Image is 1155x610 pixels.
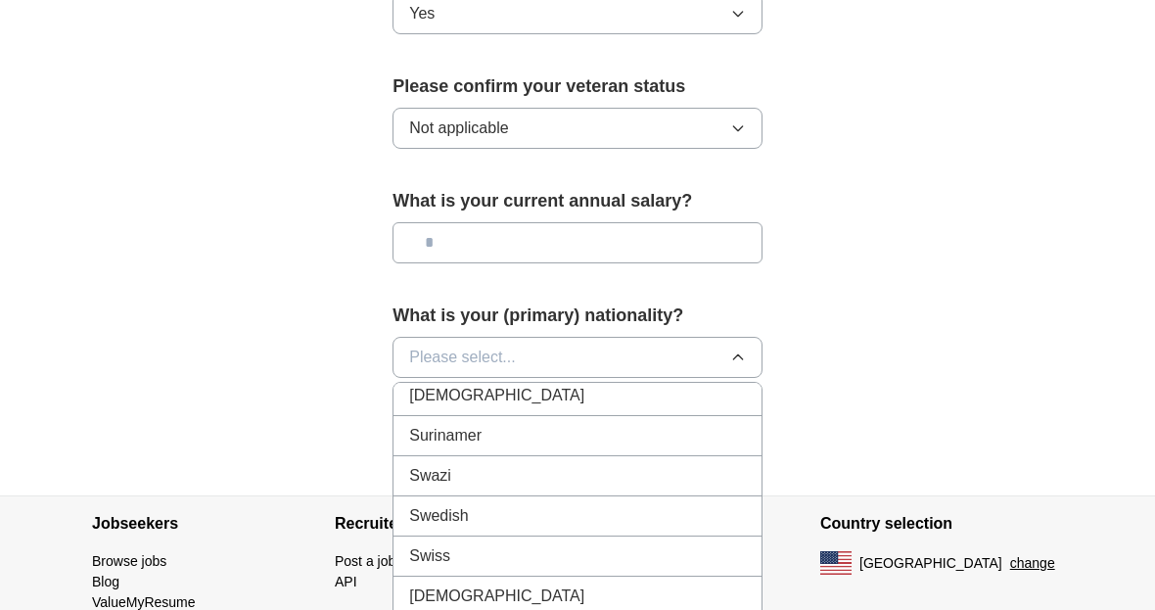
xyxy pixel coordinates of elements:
[409,117,508,140] span: Not applicable
[820,551,852,575] img: US flag
[393,188,762,214] label: What is your current annual salary?
[335,553,395,569] a: Post a job
[859,553,1002,574] span: [GEOGRAPHIC_DATA]
[409,424,482,447] span: Surinamer
[820,496,1063,551] h4: Country selection
[409,384,584,407] span: [DEMOGRAPHIC_DATA]
[393,337,762,378] button: Please select...
[409,504,468,528] span: Swedish
[335,574,357,589] a: API
[409,544,450,568] span: Swiss
[92,574,119,589] a: Blog
[393,108,762,149] button: Not applicable
[409,346,516,369] span: Please select...
[409,2,435,25] span: Yes
[92,594,196,610] a: ValueMyResume
[393,73,762,100] label: Please confirm your veteran status
[409,464,451,488] span: Swazi
[92,553,166,569] a: Browse jobs
[393,303,762,329] label: What is your (primary) nationality?
[409,585,584,608] span: [DEMOGRAPHIC_DATA]
[1010,553,1055,574] button: change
